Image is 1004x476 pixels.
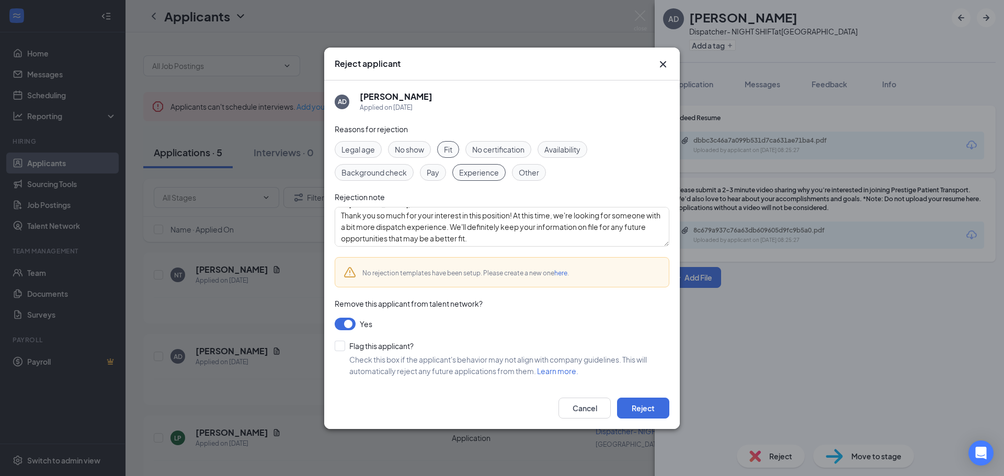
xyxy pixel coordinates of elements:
[341,144,375,155] span: Legal age
[341,167,407,178] span: Background check
[472,144,524,155] span: No certification
[335,124,408,134] span: Reasons for rejection
[335,58,401,69] h3: Reject applicant
[395,144,424,155] span: No show
[362,269,569,277] span: No rejection templates have been setup. Please create a new one .
[360,102,432,113] div: Applied on [DATE]
[349,355,647,376] span: Check this box if the applicant's behavior may not align with company guidelines. This will autom...
[338,97,347,106] div: AD
[554,269,567,277] a: here
[519,167,539,178] span: Other
[537,366,578,376] a: Learn more.
[360,318,372,330] span: Yes
[335,299,483,308] span: Remove this applicant from talent network?
[968,440,994,466] div: Open Intercom Messenger
[459,167,499,178] span: Experience
[360,91,432,102] h5: [PERSON_NAME]
[544,144,580,155] span: Availability
[335,207,669,247] textarea: Hi [PERSON_NAME], Thank you so much for your interest in this position! At this time, we're looki...
[558,398,611,419] button: Cancel
[444,144,452,155] span: Fit
[657,58,669,71] button: Close
[427,167,439,178] span: Pay
[657,58,669,71] svg: Cross
[617,398,669,419] button: Reject
[344,266,356,278] svg: Warning
[335,192,385,202] span: Rejection note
